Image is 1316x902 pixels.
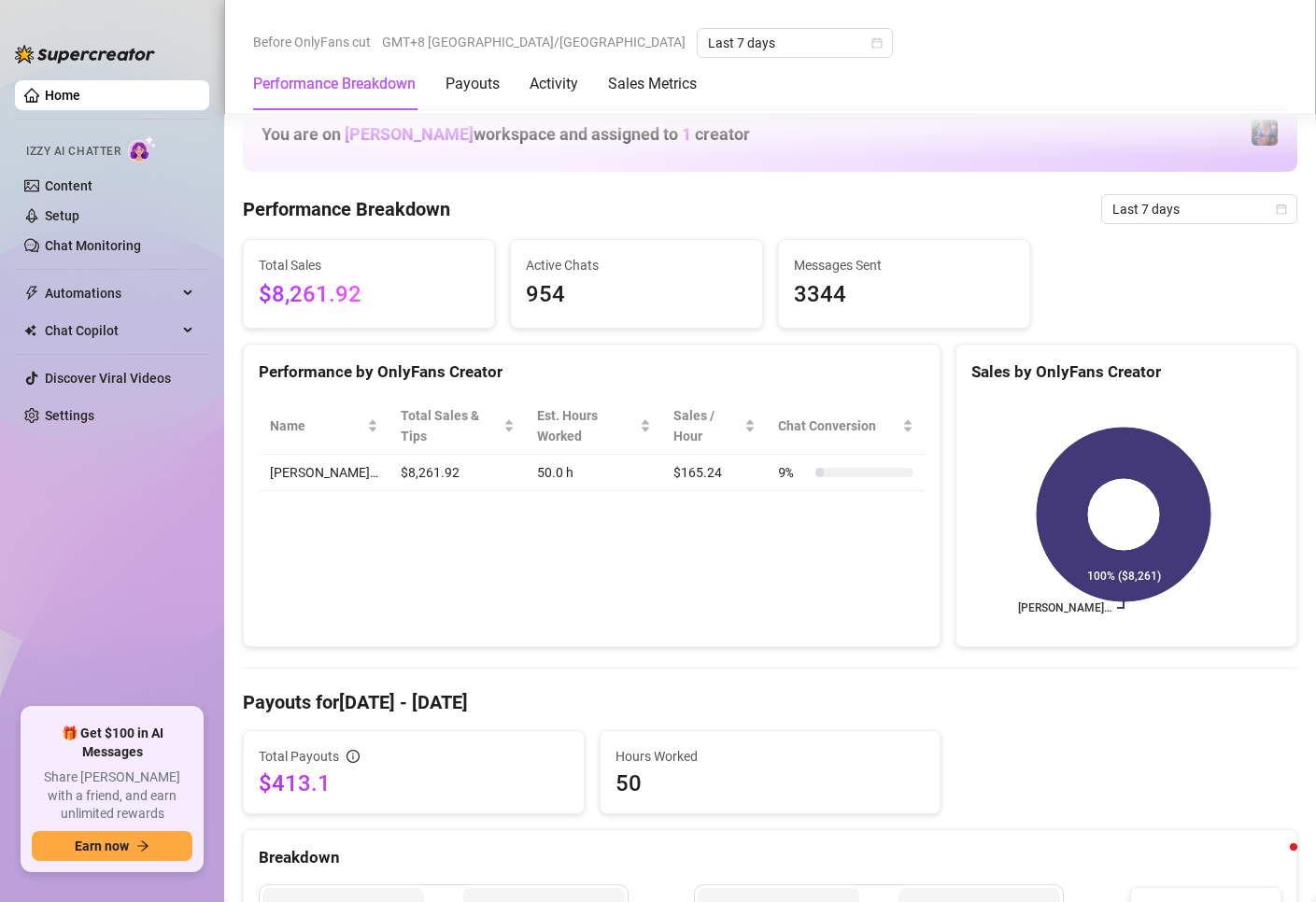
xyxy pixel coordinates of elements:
[32,725,192,761] span: 🎁 Get $100 in AI Messages
[345,124,474,144] span: [PERSON_NAME]
[526,277,746,313] span: 954
[45,88,80,103] a: Home
[26,143,120,161] span: Izzy AI Chatter
[32,831,192,861] button: Earn nowarrow-right
[45,238,141,253] a: Chat Monitoring
[778,462,808,483] span: 9 %
[608,73,697,95] div: Sales Metrics
[1252,120,1278,146] img: Jaylie
[1112,195,1286,223] span: Last 7 days
[24,324,36,337] img: Chat Copilot
[262,124,750,145] h1: You are on workspace and assigned to creator
[32,768,192,824] span: Share [PERSON_NAME] with a friend, and earn unlimited rewards
[259,398,389,455] th: Name
[682,124,691,144] span: 1
[662,398,767,455] th: Sales / Hour
[389,398,526,455] th: Total Sales & Tips
[537,405,637,446] div: Est. Hours Worked
[526,255,746,275] span: Active Chats
[259,277,479,313] span: $8,261.92
[45,278,177,308] span: Automations
[794,277,1014,313] span: 3344
[45,371,171,386] a: Discover Viral Videos
[708,29,882,57] span: Last 7 days
[673,405,741,446] span: Sales / Hour
[45,316,177,345] span: Chat Copilot
[401,405,500,446] span: Total Sales & Tips
[243,196,450,222] h4: Performance Breakdown
[259,768,569,798] span: $413.1
[871,37,883,49] span: calendar
[45,408,94,423] a: Settings
[270,416,363,436] span: Name
[971,359,1281,385] div: Sales by OnlyFans Creator
[446,73,500,95] div: Payouts
[382,28,686,56] span: GMT+8 [GEOGRAPHIC_DATA]/[GEOGRAPHIC_DATA]
[778,416,899,436] span: Chat Conversion
[1252,839,1297,883] iframe: Intercom live chat
[136,839,149,853] span: arrow-right
[1018,601,1111,614] text: [PERSON_NAME]…
[45,178,92,193] a: Content
[347,750,360,763] span: info-circle
[662,455,767,491] td: $165.24
[794,255,1014,275] span: Messages Sent
[259,359,925,385] div: Performance by OnlyFans Creator
[15,45,155,63] img: logo-BBDzfeDw.svg
[530,73,578,95] div: Activity
[616,768,926,798] span: 50
[259,746,339,767] span: Total Payouts
[259,255,479,275] span: Total Sales
[253,73,416,95] div: Performance Breakdown
[253,28,371,56] span: Before OnlyFans cut
[259,845,1281,870] div: Breakdown
[259,455,389,491] td: [PERSON_NAME]…
[1276,204,1287,215] span: calendar
[45,208,79,223] a: Setup
[243,689,1297,715] h4: Payouts for [DATE] - [DATE]
[24,286,39,301] span: thunderbolt
[75,839,129,853] span: Earn now
[128,135,157,162] img: AI Chatter
[616,746,926,767] span: Hours Worked
[389,455,526,491] td: $8,261.92
[767,398,925,455] th: Chat Conversion
[526,455,663,491] td: 50.0 h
